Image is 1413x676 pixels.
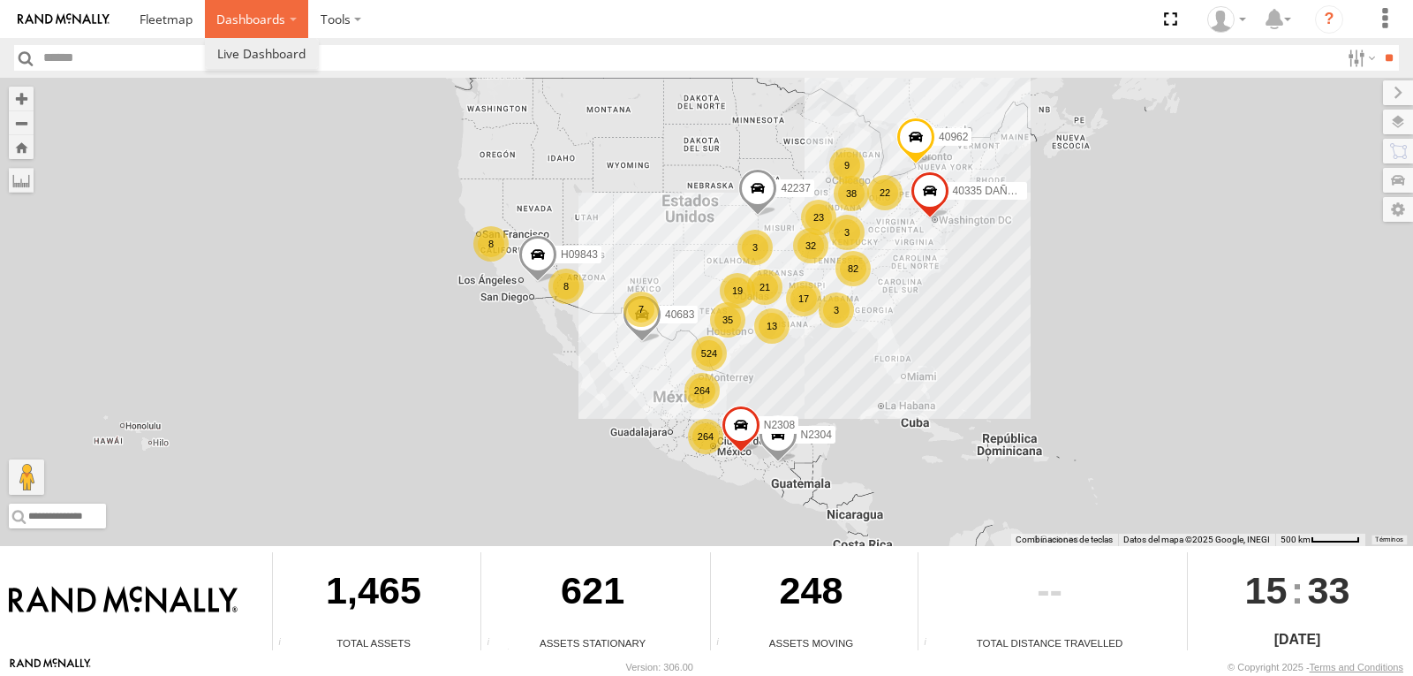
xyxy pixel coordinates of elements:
div: 17 [786,281,821,316]
span: 33 [1308,552,1350,628]
div: 3 [819,292,854,328]
button: Escala del mapa: 500 km por 52 píxeles [1275,534,1365,546]
div: 524 [691,336,727,371]
div: 248 [711,552,911,635]
label: Search Filter Options [1341,45,1379,71]
a: Terms and Conditions [1310,662,1403,672]
span: H09843 [561,248,598,261]
i: ? [1315,5,1343,34]
span: 40683 [665,308,694,321]
span: 40962 [939,131,968,143]
div: 35 [710,302,745,338]
button: Zoom out [9,110,34,135]
div: 8 [548,269,584,304]
span: Datos del mapa ©2025 Google, INEGI [1123,535,1270,544]
div: 9 [829,148,865,183]
div: 13 [754,308,790,344]
div: © Copyright 2025 - [1228,662,1403,672]
img: Rand McNally [9,586,238,616]
a: Visit our Website [10,658,91,676]
div: 7 [623,292,659,327]
div: 264 [688,419,723,454]
button: Zoom in [9,87,34,110]
div: 8 [473,226,509,262]
img: rand-logo.svg [18,13,110,26]
div: [DATE] [1188,629,1407,650]
div: 21 [747,270,782,305]
span: 40335 DAÑADO [953,185,1031,197]
div: 32 [793,228,828,263]
button: Arrastra al hombrecito al mapa para abrir Street View [9,460,44,495]
div: 264 [684,373,720,408]
a: Términos (se abre en una nueva pestaña) [1375,535,1403,543]
div: 82 [835,251,871,286]
label: Measure [9,168,34,193]
span: 42237 [781,182,810,194]
label: Map Settings [1383,197,1413,222]
div: 22 [867,175,903,210]
div: 3 [829,215,865,250]
div: Total Assets [273,635,474,650]
div: : [1188,552,1407,628]
div: 38 [834,176,869,211]
div: Total Distance Travelled [918,635,1181,650]
span: 500 km [1281,535,1311,544]
button: Combinaciones de teclas [1016,534,1113,546]
span: N2304 [801,429,832,441]
span: 15 [1244,552,1287,628]
span: N2308 [764,419,795,431]
div: Total number of assets current in transit. [711,637,737,650]
div: Assets Moving [711,635,911,650]
div: Total number of assets current stationary. [481,637,508,650]
div: Total number of Enabled Assets [273,637,299,650]
div: 23 [801,200,836,235]
div: 19 [720,273,755,308]
div: Assets Stationary [481,635,704,650]
div: Miguel Cantu [1201,6,1252,33]
div: 1,465 [273,552,474,635]
div: Version: 306.00 [626,662,693,672]
div: 3 [737,230,773,265]
div: 621 [481,552,704,635]
button: Zoom Home [9,135,34,159]
div: Total distance travelled by all assets within specified date range and applied filters [918,637,945,650]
